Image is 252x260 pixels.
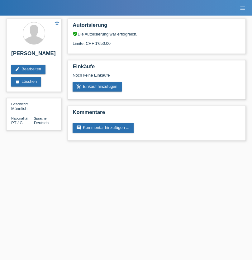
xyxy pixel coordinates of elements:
[11,77,41,87] a: deleteLöschen
[15,67,20,72] i: edit
[236,6,249,10] a: menu
[76,84,81,89] i: add_shopping_cart
[11,65,45,74] a: editBearbeiten
[73,64,241,73] h2: Einkäufe
[11,102,34,111] div: Männlich
[11,50,56,60] h2: [PERSON_NAME]
[73,82,122,92] a: add_shopping_cartEinkauf hinzufügen
[11,102,28,106] span: Geschlecht
[54,20,60,26] i: star_border
[73,123,134,133] a: commentKommentar hinzufügen ...
[73,36,241,46] div: Limite: CHF 1'650.00
[73,31,241,36] div: Die Autorisierung war erfolgreich.
[240,5,246,11] i: menu
[11,116,28,120] span: Nationalität
[73,31,78,36] i: verified_user
[73,109,241,119] h2: Kommentare
[54,20,60,27] a: star_border
[11,121,23,125] span: Portugal / C / 14.08.2021
[73,22,241,31] h2: Autorisierung
[73,73,241,82] div: Noch keine Einkäufe
[34,121,49,125] span: Deutsch
[15,79,20,84] i: delete
[34,116,47,120] span: Sprache
[76,125,81,130] i: comment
